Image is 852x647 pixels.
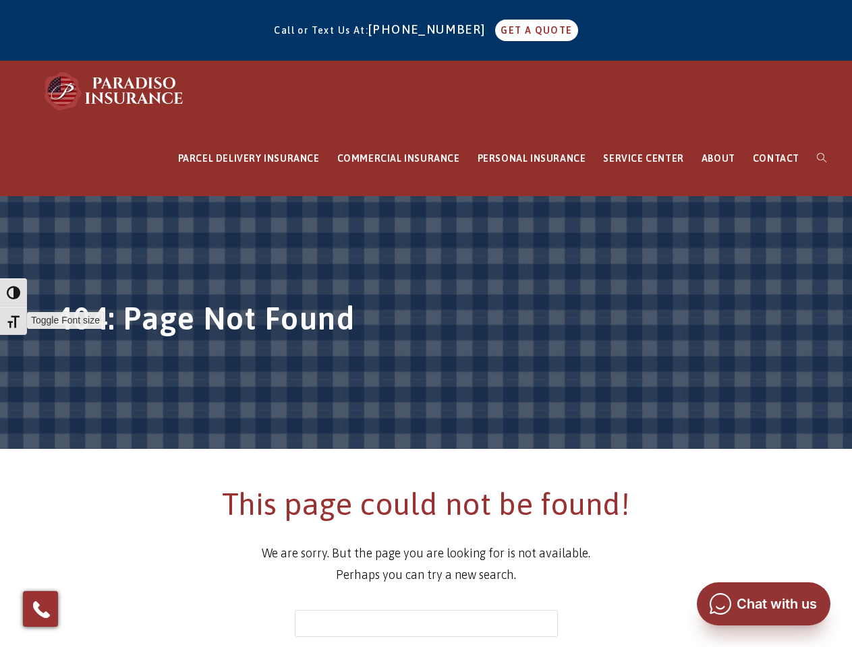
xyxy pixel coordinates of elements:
span: Call or Text Us At: [274,25,368,36]
img: Phone icon [30,598,52,620]
span: Toggle Font size [27,312,104,329]
a: PERSONAL INSURANCE [469,121,595,196]
a: GET A QUOTE [495,20,577,41]
span: SERVICE CENTER [603,153,683,164]
span: PARCEL DELIVERY INSURANCE [178,153,320,164]
span: PERSONAL INSURANCE [478,153,586,164]
span: CONTACT [753,153,799,164]
form: Search this website [295,610,558,637]
a: PARCEL DELIVERY INSURANCE [169,121,329,196]
h1: 404: Page Not Found [55,297,797,347]
input: Insert search query [295,610,558,637]
a: CONTACT [744,121,808,196]
span: COMMERCIAL INSURANCE [337,153,460,164]
p: We are sorry. But the page you are looking for is not available. Perhaps you can try a new search. [55,543,797,586]
h2: This page could not be found! [55,483,797,526]
a: [PHONE_NUMBER] [368,22,492,36]
a: SERVICE CENTER [594,121,692,196]
span: ABOUT [702,153,735,164]
a: COMMERCIAL INSURANCE [329,121,469,196]
a: ABOUT [693,121,744,196]
img: Paradiso Insurance [40,71,189,111]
